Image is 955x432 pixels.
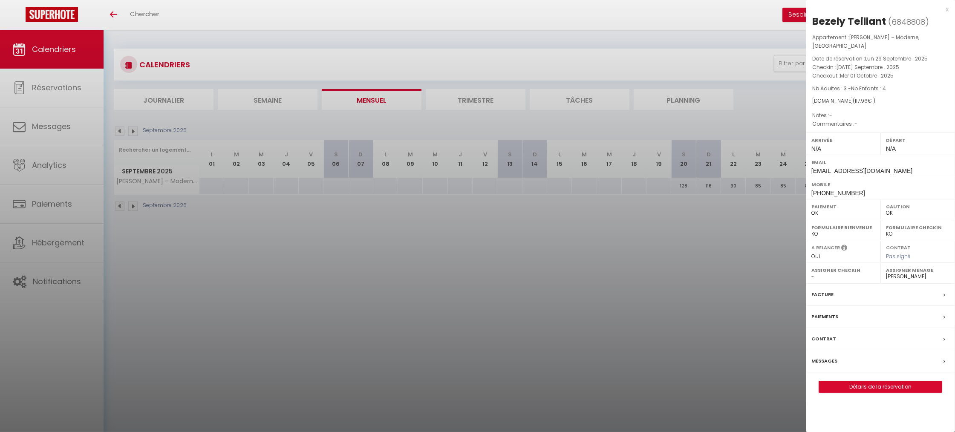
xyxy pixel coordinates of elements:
[811,167,912,174] span: [EMAIL_ADDRESS][DOMAIN_NAME]
[812,72,949,80] p: Checkout :
[812,85,886,92] span: Nb Adultes : 3 -
[840,72,894,79] span: Mer 01 Octobre . 2025
[886,145,896,152] span: N/A
[811,334,836,343] label: Contrat
[819,381,942,393] button: Détails de la réservation
[886,244,911,250] label: Contrat
[865,55,928,62] span: Lun 29 Septembre . 2025
[812,97,949,105] div: [DOMAIN_NAME]
[812,14,886,28] div: Bezely Teillant
[812,33,949,50] p: Appartement :
[854,120,857,127] span: -
[811,145,821,152] span: N/A
[888,16,929,28] span: ( )
[812,55,949,63] p: Date de réservation :
[819,381,942,392] a: Détails de la réservation
[811,202,875,211] label: Paiement
[811,158,949,167] label: Email
[851,85,886,92] span: Nb Enfants : 4
[853,97,875,104] span: ( € )
[841,244,847,253] i: Sélectionner OUI si vous souhaiter envoyer les séquences de messages post-checkout
[812,120,949,128] p: Commentaires :
[811,312,838,321] label: Paiements
[812,34,919,49] span: [PERSON_NAME] – Moderne, [GEOGRAPHIC_DATA]
[811,190,865,196] span: [PHONE_NUMBER]
[886,136,949,144] label: Départ
[886,253,911,260] span: Pas signé
[886,202,949,211] label: Caution
[886,223,949,232] label: Formulaire Checkin
[829,112,832,119] span: -
[806,4,949,14] div: x
[855,97,868,104] span: 117.96
[812,111,949,120] p: Notes :
[811,136,875,144] label: Arrivée
[892,17,925,27] span: 6848808
[811,223,875,232] label: Formulaire Bienvenue
[811,266,875,274] label: Assigner Checkin
[886,266,949,274] label: Assigner Menage
[811,180,949,189] label: Mobile
[812,63,949,72] p: Checkin :
[811,357,837,366] label: Messages
[836,63,899,71] span: [DATE] Septembre . 2025
[811,244,840,251] label: A relancer
[811,290,834,299] label: Facture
